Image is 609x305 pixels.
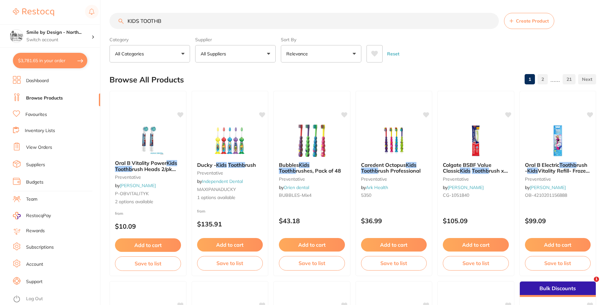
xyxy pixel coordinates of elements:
label: Supplier [195,37,276,43]
button: Add to cart [197,238,263,252]
p: $10.09 [115,223,181,230]
span: MAXIPANADUCKY [197,186,236,192]
button: Reset [385,45,401,62]
span: Oral B Vitality Power [115,160,167,166]
p: $43.18 [279,217,345,224]
em: Kids [406,162,416,168]
span: from [115,211,123,216]
span: by [361,185,388,190]
a: RestocqPay [13,212,51,219]
p: All Categories [115,51,147,57]
button: Save to list [279,256,345,270]
a: Budgets [26,179,43,186]
em: Toothb [472,167,489,174]
span: 1 [594,277,599,282]
span: rush Heads 2/pk Themed [115,166,176,178]
a: Orien dental [284,185,309,190]
span: 1 options available [197,195,263,201]
span: Caredent Octopus [361,162,406,168]
a: Favourites [25,111,47,118]
img: RestocqPay [13,212,21,219]
button: Relevance [281,45,361,62]
em: Toothb [361,167,378,174]
small: preventative [197,170,263,176]
em: Kids [216,162,227,168]
span: Bubbles [279,162,299,168]
a: [PERSON_NAME] [448,185,484,190]
span: rushes, Pack of 48 [296,167,341,174]
button: Add to cart [279,238,345,252]
small: preventative [279,176,345,182]
a: Browse Products [26,95,63,101]
span: BUBBLES-Mix4 [279,192,311,198]
a: Restocq Logo [13,5,54,20]
small: preventative [443,176,509,182]
b: Colgate BSBF Value Classic Kids Toothbrush x 72 [443,162,509,174]
span: Oral B Electric [525,162,559,168]
a: Inventory Lists [25,128,55,134]
input: Search Products [109,13,499,29]
img: Bubbles Kids Toothbrushes, Pack of 48 [291,125,333,157]
b: Ducky - Kids Toothbrush [197,162,263,168]
h4: Smile by Design - North Sydney [26,29,91,36]
img: Oral B Vitality Power Kids Toothbrush Heads 2/pk Themed [127,123,169,155]
p: $36.99 [361,217,427,224]
span: rush x 72 [443,167,508,180]
a: Rewards [26,228,45,234]
img: Oral B Electric Toothbrush - Kids Vitality Refill- Frozen - Packs of 2 Refills, 6-Packs [537,125,579,157]
em: Kids [527,167,538,174]
button: Add to cart [443,238,509,252]
a: Log Out [26,296,43,302]
span: CG-1051840 [443,192,469,198]
button: Add to cart [361,238,427,252]
a: [PERSON_NAME] [120,183,156,188]
img: Restocq Logo [13,8,54,16]
button: Add to cart [115,238,181,252]
h2: Browse All Products [109,75,184,84]
p: $99.09 [525,217,591,224]
span: by [279,185,309,190]
p: All Suppliers [201,51,229,57]
span: RestocqPay [26,213,51,219]
em: Toothb [559,162,576,168]
em: Kids [299,162,309,168]
button: Save to list [361,256,427,270]
button: Save to list [197,256,263,270]
img: Colgate BSBF Value Classic Kids Toothbrush x 72 [455,125,497,157]
a: Support [26,279,43,285]
small: preventative [115,175,181,180]
p: Switch account [26,37,91,43]
b: Caredent Octopus Kids Toothbrush Professional [361,162,427,174]
button: Add to cart [525,238,591,252]
button: Save to list [525,256,591,270]
span: OB-4210201156888 [525,192,567,198]
small: preventative [361,176,427,182]
a: View Orders [26,144,52,151]
span: by [197,178,243,184]
a: 2 [538,73,548,86]
button: Create Product [504,13,554,29]
a: Ark Health [366,185,388,190]
p: $105.09 [443,217,509,224]
em: Kids [460,167,471,174]
button: All Suppliers [195,45,276,62]
img: Smile by Design - North Sydney [10,30,23,43]
iframe: Intercom live chat [581,277,596,292]
a: 21 [563,73,576,86]
span: Vitality Refill- Frozen - Packs of 2 Refills, 6-Packs [525,167,590,186]
a: Team [26,196,37,203]
label: Sort By [281,37,361,43]
span: from [197,209,205,214]
span: 5350 [361,192,371,198]
img: Ducky - Kids Toothbrush [209,125,251,157]
em: Toothb [228,162,245,168]
b: Oral B Electric Toothbrush - Kids Vitality Refill- Frozen - Packs of 2 Refills, 6-Packs [525,162,591,174]
a: Subscriptions [26,244,54,251]
a: 1 [525,73,535,86]
img: Caredent Octopus Kids Toothbrush Professional [373,125,415,157]
span: Create Product [516,18,549,24]
span: by [115,183,156,188]
a: Account [26,261,43,268]
b: Bubbles Kids Toothbrushes, Pack of 48 [279,162,345,174]
span: by [443,185,484,190]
